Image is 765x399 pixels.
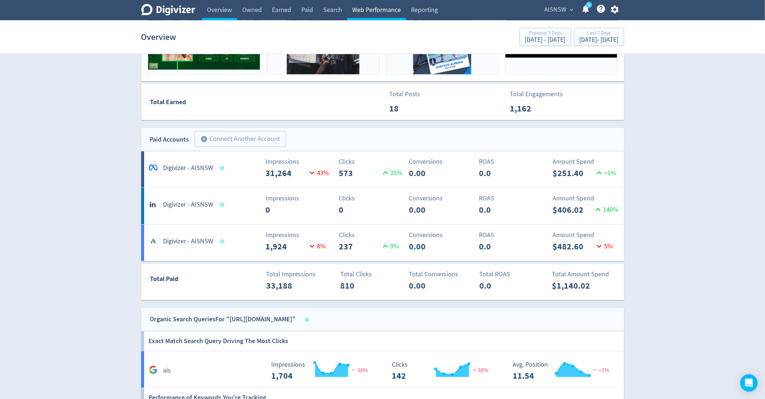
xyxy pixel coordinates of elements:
p: Impressions [265,194,331,203]
a: *Digivizer - AISNSWImpressions31,26443%Clicks57325%Conversions0.00ROAS0.0Amount Spend$251.40<1% [141,151,624,188]
button: AISNSW [542,4,575,16]
span: 38% [471,367,489,374]
h5: Digivizer - AISNSW [163,237,213,246]
p: Total ROAS [480,269,545,279]
p: 0.0 [480,279,521,292]
p: 0.0 [479,240,521,253]
p: 140 % [593,205,618,215]
span: expand_more [569,7,575,13]
h6: Exact Match Search Query Driving The Most Clicks [148,331,288,351]
div: Paid Accounts [150,134,189,145]
a: Connect Another Account [189,132,286,147]
svg: Clicks 142 [388,362,497,381]
button: Connect Another Account [195,131,286,147]
svg: linkedin [149,199,158,208]
text: 5 [588,3,590,8]
a: Digivizer - AISNSWImpressions1,9248%Clicks2379%Conversions0.00ROAS0.0Amount Spend$482.605% [141,225,624,261]
p: 810 [340,279,382,292]
div: Last 7 Days [579,30,619,37]
span: Data last synced: 21 Aug 2025, 11:01am (AEST) [220,240,226,244]
p: Total Posts [389,89,431,99]
span: add_circle [201,135,208,143]
div: Total Earned [142,97,383,107]
p: 0.00 [409,203,451,216]
div: Open Intercom Messenger [740,374,758,392]
div: Total Paid [142,274,222,288]
span: 38% [350,367,368,374]
span: Data last synced: 21 Aug 2025, 10:13am (AEST) [305,318,311,322]
p: 18 [389,102,431,115]
p: ROAS [479,230,545,240]
p: 0.00 [409,167,451,180]
h5: ais [163,367,171,375]
span: <1% [591,367,609,374]
img: negative-performance.svg [350,367,357,372]
p: 237 [339,240,381,253]
div: Organic Search Queries For "[URL][DOMAIN_NAME]" [150,314,296,325]
a: ais Impressions 1,704 Impressions 1,704 38% Clicks 142 Clicks 142 38% Avg. Position 11.54 Avg. Po... [141,351,624,388]
p: Impressions [265,230,331,240]
span: Data last synced: 21 Aug 2025, 12:01pm (AEST) [220,166,226,170]
h5: Digivizer - AISNSW [163,200,213,209]
p: $406.02 [553,203,593,216]
h1: Overview [141,25,176,49]
p: Amount Spend [553,157,618,167]
p: $1,140.02 [552,279,594,292]
p: Total Amount Spend [552,269,618,279]
p: 1,162 [510,102,552,115]
p: 31,264 [265,167,307,180]
p: Impressions [265,157,331,167]
p: 25 % [381,168,402,178]
p: 0.0 [479,203,521,216]
svg: Impressions 1,704 [268,362,377,381]
p: 1,924 [265,240,307,253]
p: Amount Spend [553,194,618,203]
p: 5 % [594,241,613,251]
p: Total Clicks [340,269,406,279]
p: 0 [339,203,381,216]
img: negative-performance.svg [471,367,478,372]
p: 0.00 [409,240,451,253]
p: 0.0 [479,167,521,180]
p: Total Engagements [510,89,563,99]
h5: Digivizer - AISNSW [163,164,213,172]
p: Total Conversions [409,269,475,279]
a: Digivizer - AISNSWImpressions0Clicks0Conversions0.00ROAS0.0Amount Spend$406.02140% [141,188,624,224]
p: <1% [594,168,616,178]
p: Conversions [409,194,475,203]
p: ROAS [479,194,545,203]
div: [DATE] - [DATE] [579,37,619,43]
a: 5 [586,2,592,8]
p: 0.00 [409,279,451,292]
button: Previous 7 Days[DATE] - [DATE] [520,28,571,46]
p: 33,188 [266,279,308,292]
button: Last 7 Days[DATE]- [DATE] [574,28,624,46]
img: negative-performance.svg [591,367,599,372]
div: Previous 7 Days [525,30,566,37]
svg: Google Analytics [149,366,158,374]
p: Clicks [339,157,404,167]
div: [DATE] - [DATE] [525,37,566,43]
a: Total EarnedTotal Posts18Total Engagements1,162 [141,84,624,120]
p: $482.60 [553,240,594,253]
p: Clicks [339,194,404,203]
p: 0 [265,203,307,216]
p: Conversions [409,230,475,240]
p: 9 % [381,241,399,251]
p: $251.40 [553,167,594,180]
p: Amount Spend [553,230,618,240]
p: Conversions [409,157,475,167]
p: Total Impressions [266,269,332,279]
svg: Avg. Position 11.54 [509,362,618,381]
span: Data last synced: 21 Aug 2025, 3:01pm (AEST) [220,203,226,207]
p: 573 [339,167,381,180]
p: Clicks [339,230,404,240]
p: ROAS [479,157,545,167]
span: AISNSW [545,4,567,16]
